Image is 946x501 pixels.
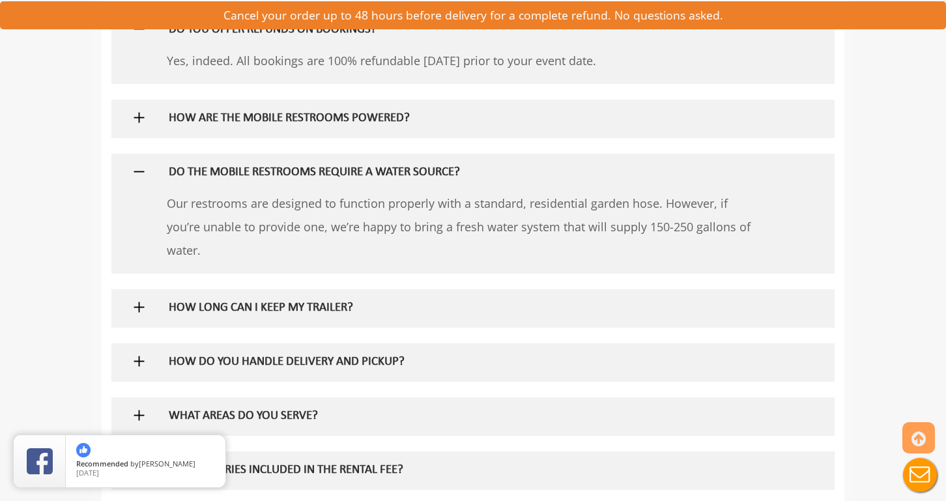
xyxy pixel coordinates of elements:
[76,468,99,478] span: [DATE]
[131,164,147,180] img: plus icon sign
[167,192,756,262] p: Our restrooms are designed to function properly with a standard, residential garden hose. However...
[131,21,147,37] img: minus icon sign
[139,459,195,468] span: [PERSON_NAME]
[131,353,147,369] img: plus icon sign
[167,49,756,72] p: Yes, indeed. All bookings are 100% refundable [DATE] prior to your event date.
[169,112,736,126] h5: HOW ARE THE MOBILE RESTROOMS POWERED?
[131,407,147,423] img: plus icon sign
[76,459,128,468] span: Recommended
[894,449,946,501] button: Live Chat
[169,410,736,423] h5: WHAT AREAS DO YOU SERVE?
[27,448,53,474] img: Review Rating
[169,356,736,369] h5: HOW DO YOU HANDLE DELIVERY AND PICKUP?
[169,302,736,315] h5: HOW LONG CAN I KEEP MY TRAILER?
[169,166,736,180] h5: DO THE MOBILE RESTROOMS REQUIRE A WATER SOURCE?
[169,464,736,478] h5: ARE TOILETRIES INCLUDED IN THE RENTAL FEE?
[76,460,215,469] span: by
[131,299,147,315] img: plus icon sign
[76,443,91,457] img: thumbs up icon
[131,109,147,126] img: plus icon sign
[169,23,736,37] h5: DO YOU OFFER REFUNDS ON BOOKINGS?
